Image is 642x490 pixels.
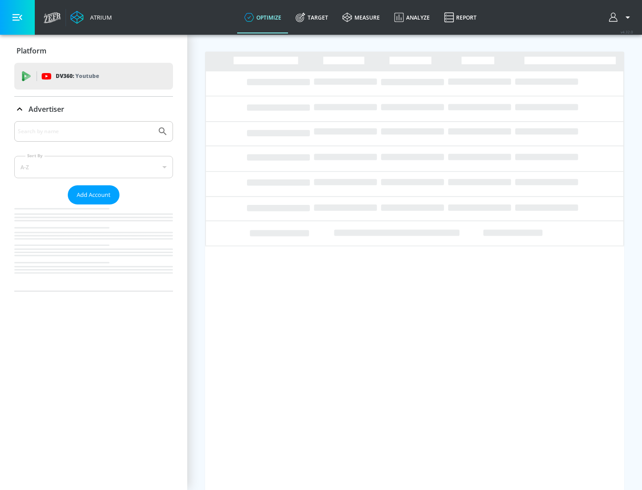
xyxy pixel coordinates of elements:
p: Youtube [75,71,99,81]
a: optimize [237,1,288,33]
div: Advertiser [14,121,173,291]
div: A-Z [14,156,173,178]
span: v 4.32.0 [621,29,633,34]
div: Platform [14,38,173,63]
p: Advertiser [29,104,64,114]
a: Atrium [70,11,112,24]
input: Search by name [18,126,153,137]
a: Target [288,1,335,33]
button: Add Account [68,185,119,204]
span: Add Account [77,190,111,200]
div: DV360: Youtube [14,63,173,90]
div: Advertiser [14,97,173,122]
a: measure [335,1,387,33]
p: Platform [16,46,46,56]
p: DV360: [56,71,99,81]
div: Atrium [86,13,112,21]
label: Sort By [25,153,45,159]
a: Report [437,1,484,33]
a: Analyze [387,1,437,33]
nav: list of Advertiser [14,204,173,291]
